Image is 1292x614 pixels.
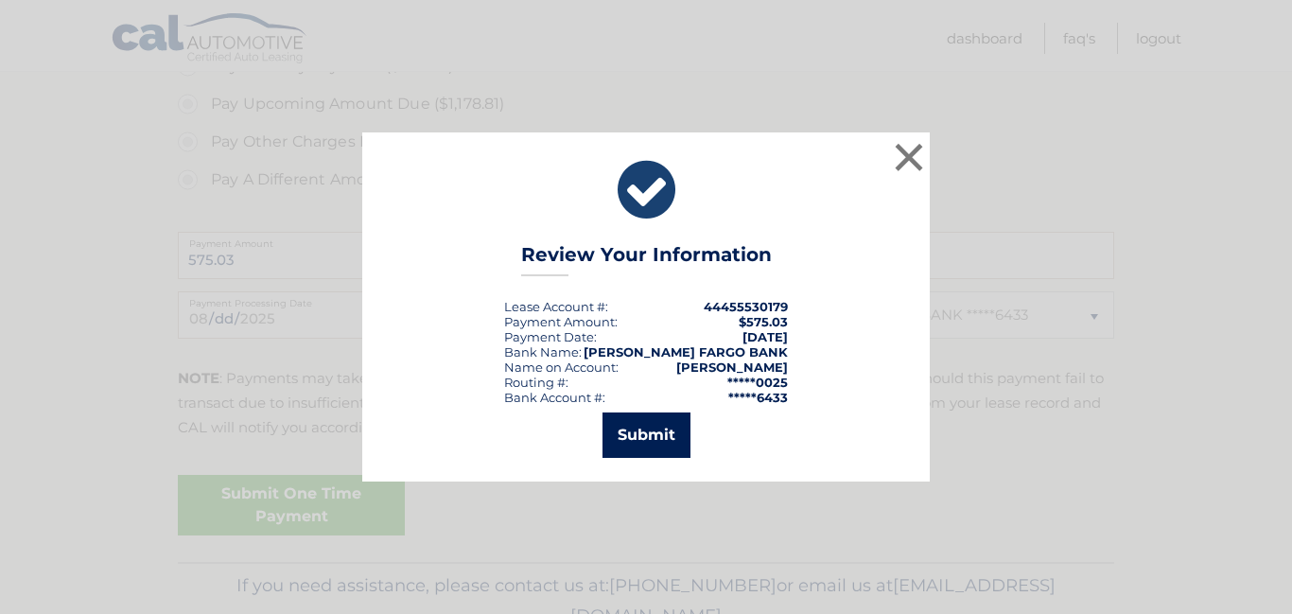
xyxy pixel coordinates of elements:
[504,299,608,314] div: Lease Account #:
[742,329,788,344] span: [DATE]
[602,412,690,458] button: Submit
[704,299,788,314] strong: 44455530179
[504,390,605,405] div: Bank Account #:
[890,138,928,176] button: ×
[504,314,618,329] div: Payment Amount:
[584,344,788,360] strong: [PERSON_NAME] FARGO BANK
[504,329,597,344] div: :
[504,344,582,360] div: Bank Name:
[504,360,619,375] div: Name on Account:
[676,360,788,375] strong: [PERSON_NAME]
[504,329,594,344] span: Payment Date
[504,375,568,390] div: Routing #:
[521,243,772,276] h3: Review Your Information
[739,314,788,329] span: $575.03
